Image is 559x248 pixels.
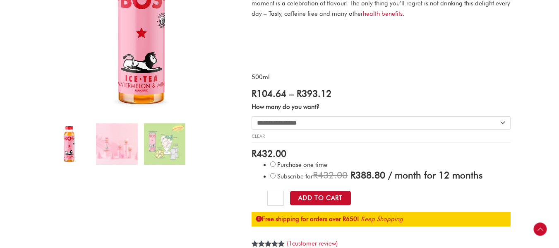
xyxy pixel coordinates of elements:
[267,191,283,206] input: Product quantity
[252,88,286,99] bdi: 104.64
[388,169,482,181] span: / month for 12 months
[288,240,292,247] span: 1
[350,169,355,181] span: R
[256,215,359,223] strong: Free shipping for orders over R650!
[252,103,319,111] label: How many do you want?
[289,88,294,99] span: –
[297,88,331,99] bdi: 393.12
[361,215,403,223] a: Keep Shopping
[363,10,404,17] a: health benefits.
[96,123,137,165] img: Watermelon & Mint Rooibos Ice Tea - Image 2
[297,88,302,99] span: R
[252,148,286,159] bdi: 432.00
[252,72,511,82] p: 500ml
[48,123,90,165] img: Watermelon & Mint Rooibos Ice Tea
[313,169,318,181] span: R
[270,173,276,178] input: Subscribe for / month for 12 months
[290,191,351,205] button: Add to Cart
[313,169,348,181] span: 432.00
[270,161,276,167] input: Purchase one time
[287,240,338,247] a: (1customer review)
[277,173,482,180] span: Subscribe for
[277,161,327,169] span: Purchase one time
[252,148,257,159] span: R
[252,88,257,99] span: R
[252,133,265,139] a: Clear options
[144,123,185,165] img: Watermelon & Mint Rooibos Ice Tea - Image 3
[350,169,385,181] span: 388.80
